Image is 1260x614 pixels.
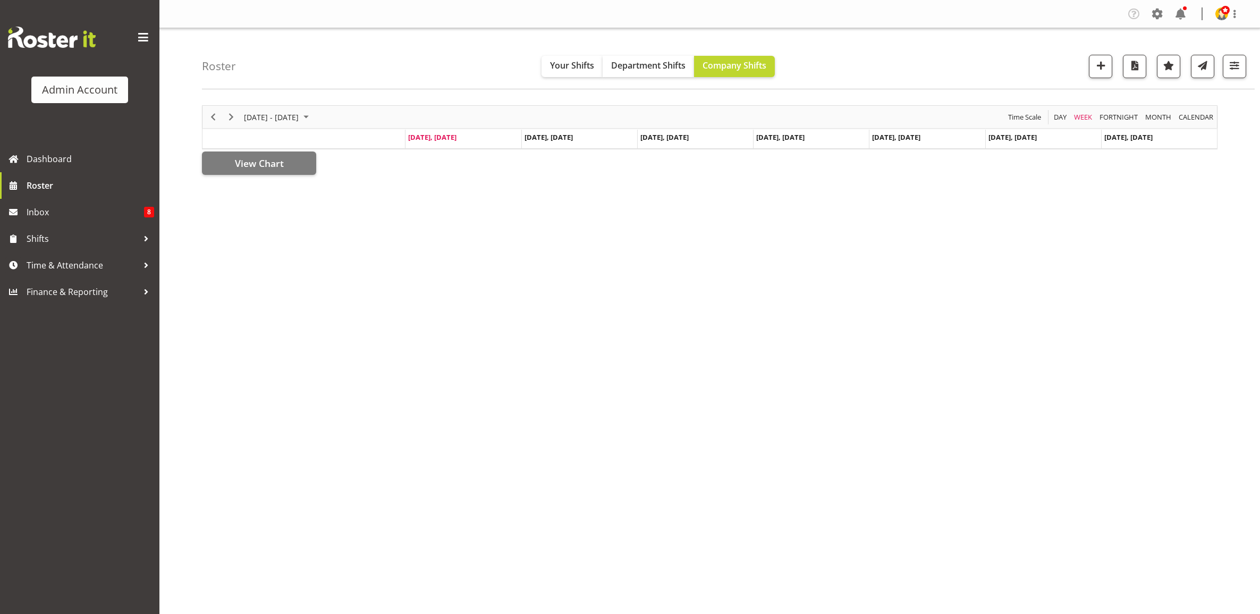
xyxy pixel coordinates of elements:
span: Fortnight [1098,111,1139,124]
div: previous period [204,106,222,128]
button: Month [1177,111,1215,124]
button: Department Shifts [603,56,694,77]
span: calendar [1178,111,1214,124]
span: Month [1144,111,1172,124]
span: Company Shifts [703,60,766,71]
button: Previous [206,111,221,124]
span: [DATE], [DATE] [1104,132,1153,142]
span: Roster [27,178,154,194]
button: August 2025 [242,111,314,124]
img: admin-rosteritf9cbda91fdf824d97c9d6345b1f660ea.png [1215,7,1228,20]
span: [DATE] - [DATE] [243,111,300,124]
span: [DATE], [DATE] [640,132,689,142]
button: Time Scale [1007,111,1043,124]
span: View Chart [235,156,284,170]
img: Rosterit website logo [8,27,96,48]
button: Company Shifts [694,56,775,77]
button: Next [224,111,239,124]
button: Send a list of all shifts for the selected filtered period to all rostered employees. [1191,55,1214,78]
button: View Chart [202,152,316,175]
span: Inbox [27,204,144,220]
span: Finance & Reporting [27,284,138,300]
span: [DATE], [DATE] [988,132,1037,142]
span: [DATE], [DATE] [756,132,805,142]
span: [DATE], [DATE] [408,132,456,142]
span: 8 [144,207,154,217]
span: Time & Attendance [27,257,138,273]
span: Time Scale [1007,111,1042,124]
div: August 11 - 17, 2025 [240,106,315,128]
span: Department Shifts [611,60,686,71]
button: Your Shifts [542,56,603,77]
button: Add a new shift [1089,55,1112,78]
span: Day [1053,111,1068,124]
div: Timeline Week of August 11, 2025 [202,105,1217,149]
div: next period [222,106,240,128]
h4: Roster [202,60,236,72]
button: Highlight an important date within the roster. [1157,55,1180,78]
button: Download a PDF of the roster according to the set date range. [1123,55,1146,78]
span: Your Shifts [550,60,594,71]
button: Filter Shifts [1223,55,1246,78]
button: Timeline Day [1052,111,1069,124]
span: Dashboard [27,151,154,167]
span: Shifts [27,231,138,247]
span: [DATE], [DATE] [872,132,920,142]
div: Admin Account [42,82,117,98]
button: Timeline Month [1144,111,1173,124]
button: Fortnight [1098,111,1140,124]
span: Week [1073,111,1093,124]
span: [DATE], [DATE] [525,132,573,142]
button: Timeline Week [1072,111,1094,124]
